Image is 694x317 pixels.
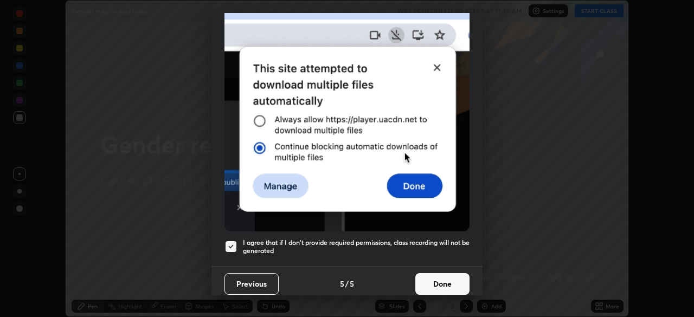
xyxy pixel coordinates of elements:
button: Previous [224,273,279,295]
h4: 5 [340,278,344,289]
h4: 5 [350,278,354,289]
h5: I agree that if I don't provide required permissions, class recording will not be generated [243,238,470,255]
h4: / [345,278,349,289]
button: Done [415,273,470,295]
